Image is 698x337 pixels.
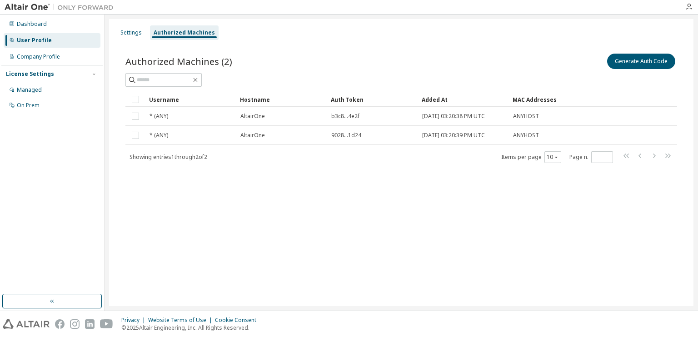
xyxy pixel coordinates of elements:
div: MAC Addresses [513,92,582,107]
img: Altair One [5,3,118,12]
div: Dashboard [17,20,47,28]
span: * (ANY) [150,113,168,120]
div: Company Profile [17,53,60,60]
div: Hostname [240,92,324,107]
span: Items per page [501,151,561,163]
div: Managed [17,86,42,94]
span: Authorized Machines (2) [125,55,232,68]
span: ANYHOST [513,132,539,139]
span: ANYHOST [513,113,539,120]
span: AltairOne [240,132,265,139]
div: Added At [422,92,505,107]
span: * (ANY) [150,132,168,139]
span: Page n. [569,151,613,163]
div: Authorized Machines [154,29,215,36]
div: Website Terms of Use [148,317,215,324]
div: Cookie Consent [215,317,262,324]
button: 10 [547,154,559,161]
div: Auth Token [331,92,414,107]
div: On Prem [17,102,40,109]
span: b3c8...4e2f [331,113,359,120]
div: License Settings [6,70,54,78]
div: Username [149,92,233,107]
div: Settings [120,29,142,36]
div: Privacy [121,317,148,324]
img: facebook.svg [55,319,65,329]
img: youtube.svg [100,319,113,329]
button: Generate Auth Code [607,54,675,69]
span: [DATE] 03:20:38 PM UTC [422,113,485,120]
span: AltairOne [240,113,265,120]
span: Showing entries 1 through 2 of 2 [130,153,207,161]
img: altair_logo.svg [3,319,50,329]
img: linkedin.svg [85,319,95,329]
span: 9028...1d24 [331,132,361,139]
span: [DATE] 03:20:39 PM UTC [422,132,485,139]
div: User Profile [17,37,52,44]
img: instagram.svg [70,319,80,329]
p: © 2025 Altair Engineering, Inc. All Rights Reserved. [121,324,262,332]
